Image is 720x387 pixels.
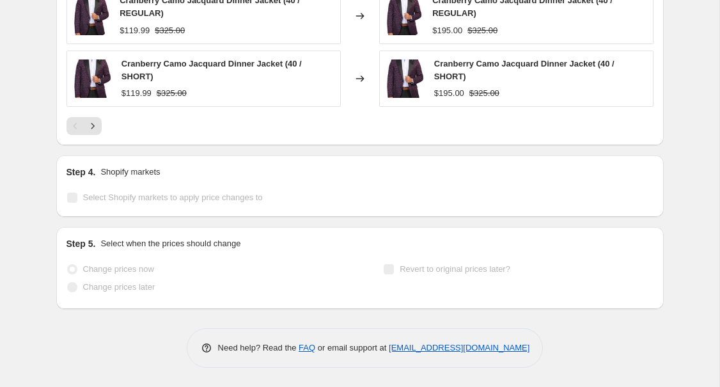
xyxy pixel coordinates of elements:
[84,117,102,135] button: Next
[83,193,263,202] span: Select Shopify markets to apply price changes to
[469,87,499,100] strike: $325.00
[67,117,102,135] nav: Pagination
[121,87,152,100] div: $119.99
[67,237,96,250] h2: Step 5.
[299,343,315,352] a: FAQ
[400,264,510,274] span: Revert to original prices later?
[386,59,424,98] img: M24919J_CRANBERRY_FRONT_OPEN_80x.jpg
[83,282,155,292] span: Change prices later
[120,24,150,37] div: $119.99
[434,87,464,100] div: $195.00
[389,343,529,352] a: [EMAIL_ADDRESS][DOMAIN_NAME]
[432,24,462,37] div: $195.00
[100,166,160,178] p: Shopify markets
[434,59,614,81] span: Cranberry Camo Jacquard Dinner Jacket (40 / SHORT)
[121,59,302,81] span: Cranberry Camo Jacquard Dinner Jacket (40 / SHORT)
[218,343,299,352] span: Need help? Read the
[157,87,187,100] strike: $325.00
[155,24,185,37] strike: $325.00
[315,343,389,352] span: or email support at
[67,166,96,178] h2: Step 4.
[83,264,154,274] span: Change prices now
[467,24,497,37] strike: $325.00
[74,59,111,98] img: M24919J_CRANBERRY_FRONT_OPEN_80x.jpg
[100,237,240,250] p: Select when the prices should change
